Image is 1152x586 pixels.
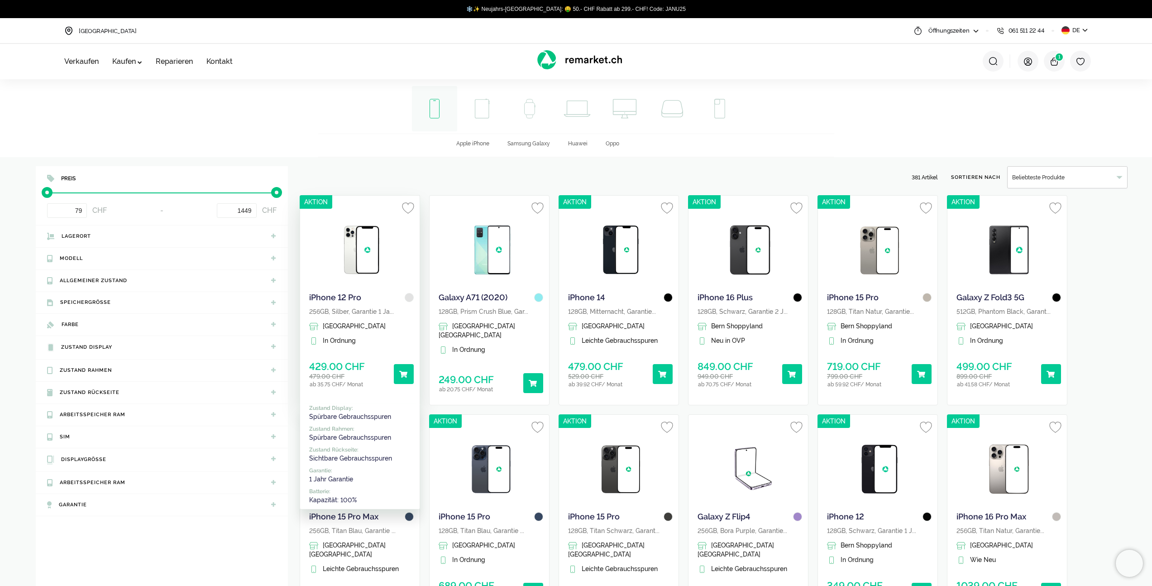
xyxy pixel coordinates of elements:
span: Garantie [59,502,87,508]
div: CHF [217,203,277,218]
b: Spürbare Gebrauchsspuren [309,434,391,441]
span: Zustand Rückseite [60,389,120,395]
span: [GEOGRAPHIC_DATA] [79,28,137,34]
b: Spürbare Gebrauchsspuren [309,413,391,420]
span: Modell [60,255,83,261]
span: In Ordnung [841,556,874,563]
p: 529.00 CHF [568,373,603,380]
span: Huawei [568,140,588,147]
img: Öffnungszeiten [913,26,923,35]
img: 2xgfFP7L0UwApBD6Zaoz.jpg [852,435,907,503]
p: iPhone 12 Pro [309,293,405,303]
p: 849.00 CHF [698,360,753,372]
span: 1 [1055,53,1064,62]
p: 499.00 CHF [956,360,1012,372]
span: Speichergröße [60,300,111,306]
span: Garantie : [309,467,411,474]
p: iPhone 15 Pro [827,293,923,303]
a: Tablet kaufen [459,86,505,131]
a: Samsung Galaxy [498,134,559,157]
a: cart-icon1 [1050,56,1059,66]
span: Batterie : [309,488,411,495]
p: iPhone 14 [568,293,664,303]
a: 061 511 22 44 [996,18,1045,43]
span: DE [1072,26,1080,35]
a: Apple iPhone [447,134,498,157]
div: 128GB, Titan Blau, Garantie ... [439,526,540,535]
p: ab 35.75 CHF / Monat [310,380,363,387]
a: Watch kaufen [507,86,552,131]
a: Smartphone kaufen [412,86,457,131]
b: Sichtbare Gebrauchsspuren [309,455,392,462]
span: Arbeitsspeicher RAM [60,480,125,485]
span: [GEOGRAPHIC_DATA] [GEOGRAPHIC_DATA] [698,542,774,558]
span: Allgemeiner Zustand [60,278,127,283]
span: Bern Shoppyland [841,542,892,549]
span: Arbeitsspeicher RAM [60,412,125,418]
span: Neu in OVP [711,337,745,344]
span: [GEOGRAPHIC_DATA] [970,322,1033,330]
p: iPhone 16 Plus [698,293,793,303]
img: YoHhyrZ8_CuE2egARFOs.jpg [593,435,648,503]
div: - [160,203,163,218]
img: bfGp7Ig0jSaqPrKUmYL4.jpg [464,216,518,284]
span: In Ordnung [323,337,356,344]
span: Bern Shoppyland [841,322,892,330]
span: Zustand Rückseite : [309,447,411,453]
a: Zubehör kaufen [697,86,742,131]
span: Apple iPhone [456,140,489,147]
a: Huawei [559,134,597,157]
p: ab 41.58 CHF / Monat [957,380,1010,387]
p: 899.00 CHF [956,373,992,380]
span: Lagerort [62,233,91,239]
a: iMac kaufen [602,86,647,131]
a: Kaufen [112,57,142,66]
img: qQoVMS958jtK7ZkWEhRJ.jpg [723,216,777,284]
span: [GEOGRAPHIC_DATA] [582,322,645,330]
span: Leichte Gebrauchsspuren [323,565,399,572]
a: heart-icon [1076,56,1085,66]
div: 256GB, Titan Natur, Garantie... [956,526,1058,535]
p: ab 59.92 CHF / Monat [827,380,881,387]
span: [GEOGRAPHIC_DATA] [GEOGRAPHIC_DATA] [439,322,515,339]
span: Leichte Gebrauchsspuren [582,337,658,344]
div: 256GB, Silber, Garantie 1 Ja... [309,307,411,316]
span: Zustand Rahmen [60,367,112,373]
p: iPhone 15 Pro Max [309,512,405,522]
span: In Ordnung [841,337,874,344]
iframe: Brevo live chat [1116,550,1143,577]
span: SORTIEREN NACH [951,174,1000,181]
img: q13WJUy9E07reSaYdZHh.jpg [723,435,777,503]
img: Telefon [996,26,1005,35]
a: Mac Mini kaufen [650,86,695,131]
p: 479.00 CHF [309,373,344,380]
a: Oppo [597,134,628,157]
img: heart-icon [1076,57,1085,66]
img: cart-icon [1050,57,1059,66]
p: Galaxy A71 (2020) [439,293,534,303]
div: 256GB, Titan Blau, Garantie ... [309,526,411,535]
p: 719.00 CHF [827,360,881,372]
span: 061 511 22 44 [1009,27,1045,35]
a: Verkaufen [64,57,99,66]
img: zAQyBHaixq71VL9UdsRK.jpg [852,216,907,284]
div: 128GB, Mitternacht, Garantie... [568,307,669,316]
div: 128GB, Titan Natur, Garantie... [827,307,928,316]
img: Standort [64,26,73,35]
a: Kontakt [206,57,233,66]
div: CHF [47,203,107,218]
img: de.svg [1061,26,1070,34]
p: 249.00 CHF [439,374,494,385]
a: Reparieren [156,57,193,66]
img: lFPH7KVSG8296cbgImUL.jpg [593,216,648,284]
p: 949.00 CHF [698,373,733,380]
a: MacBook kaufen [554,86,600,131]
span: [GEOGRAPHIC_DATA] [GEOGRAPHIC_DATA] [309,542,386,558]
div: 256GB, Bora Purple, Garantie... [698,526,799,535]
span: Leichte Gebrauchsspuren [711,565,787,572]
div: 512GB, Phantom Black, Garant... [956,307,1058,316]
span: SIM [60,434,70,440]
p: Galaxy Z Fold3 5G [956,293,1052,303]
b: 1 Jahr Garantie [309,476,353,483]
span: Leichte Gebrauchsspuren [582,565,658,572]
